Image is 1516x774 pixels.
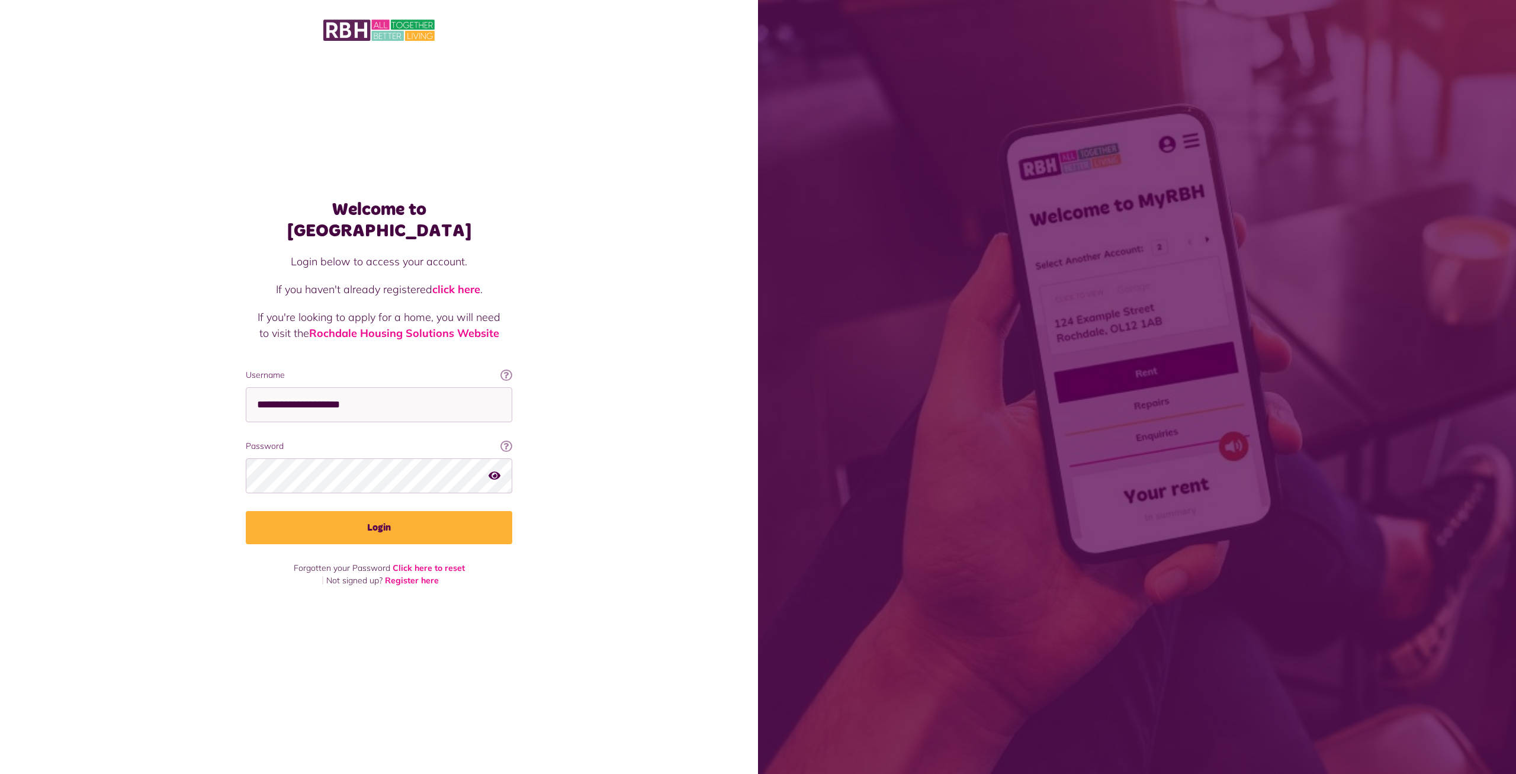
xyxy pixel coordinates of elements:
button: Login [246,511,512,544]
a: Rochdale Housing Solutions Website [309,326,499,340]
a: Click here to reset [393,563,465,573]
a: Register here [385,575,439,586]
h1: Welcome to [GEOGRAPHIC_DATA] [246,199,512,242]
a: click here [432,282,480,296]
p: If you're looking to apply for a home, you will need to visit the [258,309,500,341]
label: Username [246,369,512,381]
p: If you haven't already registered . [258,281,500,297]
label: Password [246,440,512,452]
span: Not signed up? [326,575,383,586]
img: MyRBH [323,18,435,43]
p: Login below to access your account. [258,253,500,269]
span: Forgotten your Password [294,563,390,573]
